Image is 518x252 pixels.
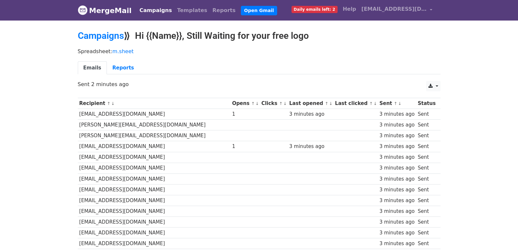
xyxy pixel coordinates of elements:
a: ↑ [279,101,283,106]
div: 3 minutes ago [289,143,332,150]
td: Sent [416,206,437,217]
a: Open Gmail [241,6,277,15]
td: Sent [416,173,437,184]
th: Status [416,98,437,109]
th: Opens [230,98,260,109]
td: Sent [416,152,437,163]
td: [EMAIL_ADDRESS][DOMAIN_NAME] [78,141,231,152]
a: ↓ [255,101,259,106]
a: Reports [210,4,238,17]
div: 3 minutes ago [379,132,415,140]
td: Sent [416,228,437,238]
a: Campaigns [78,30,124,41]
div: 3 minutes ago [289,111,332,118]
a: ↓ [283,101,287,106]
a: ↑ [394,101,397,106]
td: [EMAIL_ADDRESS][DOMAIN_NAME] [78,173,231,184]
td: [EMAIL_ADDRESS][DOMAIN_NAME] [78,152,231,163]
a: ↓ [398,101,402,106]
a: Emails [78,61,107,75]
td: Sent [416,141,437,152]
td: [EMAIL_ADDRESS][DOMAIN_NAME] [78,228,231,238]
th: Clicks [260,98,288,109]
div: 3 minutes ago [379,218,415,226]
div: 1 [232,111,258,118]
div: 3 minutes ago [379,229,415,237]
td: [EMAIL_ADDRESS][DOMAIN_NAME] [78,184,231,195]
td: [EMAIL_ADDRESS][DOMAIN_NAME] [78,195,231,206]
span: Daily emails left: 2 [292,6,338,13]
td: [EMAIL_ADDRESS][DOMAIN_NAME] [78,206,231,217]
a: [EMAIL_ADDRESS][DOMAIN_NAME] [359,3,435,18]
span: [EMAIL_ADDRESS][DOMAIN_NAME] [361,5,427,13]
td: Sent [416,109,437,120]
td: Sent [416,130,437,141]
a: Campaigns [137,4,175,17]
td: [PERSON_NAME][EMAIL_ADDRESS][DOMAIN_NAME] [78,130,231,141]
a: ↑ [369,101,373,106]
a: Reports [107,61,140,75]
a: Help [340,3,359,16]
td: [PERSON_NAME][EMAIL_ADDRESS][DOMAIN_NAME] [78,120,231,130]
div: 3 minutes ago [379,121,415,129]
div: 3 minutes ago [379,240,415,247]
a: Daily emails left: 2 [289,3,340,16]
td: Sent [416,217,437,228]
td: [EMAIL_ADDRESS][DOMAIN_NAME] [78,163,231,173]
td: Sent [416,238,437,249]
th: Last clicked [333,98,378,109]
div: 3 minutes ago [379,111,415,118]
div: 3 minutes ago [379,164,415,172]
a: ↑ [251,101,255,106]
td: [EMAIL_ADDRESS][DOMAIN_NAME] [78,109,231,120]
a: m.sheet [112,48,134,54]
div: 3 minutes ago [379,154,415,161]
td: [EMAIL_ADDRESS][DOMAIN_NAME] [78,238,231,249]
td: Sent [416,184,437,195]
a: ↑ [325,101,328,106]
div: 3 minutes ago [379,186,415,194]
td: Sent [416,120,437,130]
a: ↓ [374,101,377,106]
a: ↓ [329,101,333,106]
div: 3 minutes ago [379,175,415,183]
div: 1 [232,143,258,150]
div: 3 minutes ago [379,208,415,215]
th: Recipient [78,98,231,109]
td: Sent [416,163,437,173]
td: Sent [416,195,437,206]
h2: ⟫ Hi {{Name}}, Still Waiting for your free logo [78,30,441,41]
th: Sent [378,98,416,109]
a: MergeMail [78,4,132,17]
p: Sent 2 minutes ago [78,81,441,88]
a: ↓ [111,101,115,106]
th: Last opened [288,98,333,109]
div: 3 minutes ago [379,197,415,204]
div: 3 minutes ago [379,143,415,150]
a: ↑ [107,101,110,106]
td: [EMAIL_ADDRESS][DOMAIN_NAME] [78,217,231,228]
a: Templates [175,4,210,17]
p: Spreadsheet: [78,48,441,55]
img: MergeMail logo [78,5,88,15]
